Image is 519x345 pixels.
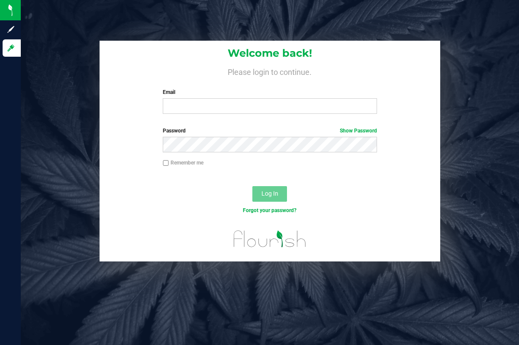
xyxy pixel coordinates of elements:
h1: Welcome back! [100,48,440,59]
h4: Please login to continue. [100,66,440,76]
img: flourish_logo.svg [227,223,313,255]
label: Email [163,88,377,96]
label: Remember me [163,159,203,167]
inline-svg: Sign up [6,25,15,34]
a: Forgot your password? [243,207,297,213]
span: Log In [261,190,278,197]
span: Password [163,128,186,134]
a: Show Password [340,128,377,134]
input: Remember me [163,160,169,166]
inline-svg: Log in [6,44,15,52]
button: Log In [252,186,287,202]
